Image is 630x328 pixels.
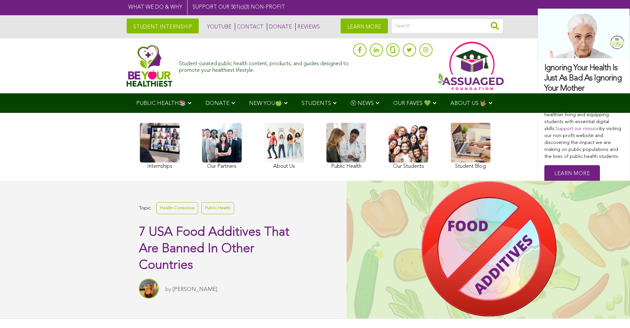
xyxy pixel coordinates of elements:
a: LEARN MORE [341,19,388,33]
span: DONATE [205,101,230,106]
div: Student-curated public health content, products, and guides designed to promote your healthiest l... [179,58,350,73]
a: [PERSON_NAME] [173,287,217,292]
div: Navigation Menu [127,93,504,113]
a: CONTACT [235,23,264,30]
span: NEW YOU🍏 [249,101,282,106]
img: Kimberly Monahan [139,279,159,299]
span: STUDENTS [302,101,331,106]
iframe: Chat Widget [597,296,630,328]
a: Learn More [544,165,600,183]
img: Assuaged App [438,42,504,90]
span: Ⓥ NEWS [351,101,374,106]
input: Search [391,19,504,33]
a: DONATE [267,23,292,30]
img: Assuaged [127,45,173,87]
a: Health-Conscious [156,202,198,214]
span: 7 USA Food Additives That Are Banned In Other Countries [139,226,289,272]
img: glassdoor [390,46,395,53]
a: Public Health [201,202,234,214]
a: YOUTUBE [205,23,231,30]
span: by [165,287,171,292]
span: PUBLIC HEALTH📚 [136,101,186,106]
span: Topic: [139,204,151,213]
a: STUDENT INTERNSHIP [127,19,199,33]
a: REVIEWS [295,23,320,30]
span: OUR FAVES 💚 [393,101,431,106]
span: ABOUT US 🤟🏽 [450,101,487,106]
